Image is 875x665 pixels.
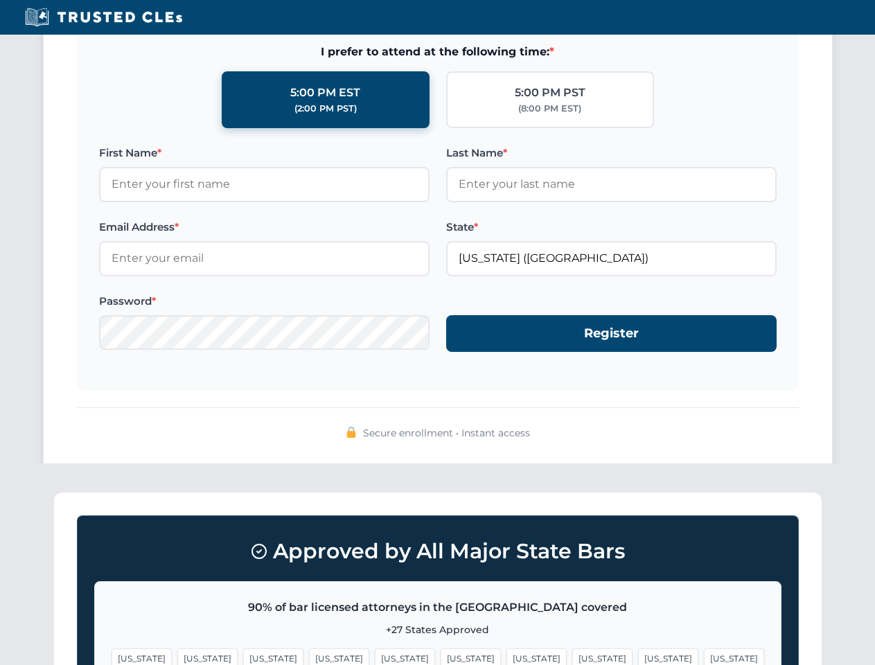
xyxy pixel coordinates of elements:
[294,102,357,116] div: (2:00 PM PST)
[112,598,764,617] p: 90% of bar licensed attorneys in the [GEOGRAPHIC_DATA] covered
[518,102,581,116] div: (8:00 PM EST)
[99,43,777,61] span: I prefer to attend at the following time:
[515,84,585,102] div: 5:00 PM PST
[99,241,430,276] input: Enter your email
[346,427,357,438] img: 🔒
[290,84,360,102] div: 5:00 PM EST
[446,315,777,352] button: Register
[99,219,430,236] label: Email Address
[363,425,530,441] span: Secure enrollment • Instant access
[446,241,777,276] input: Florida (FL)
[99,167,430,202] input: Enter your first name
[112,622,764,637] p: +27 States Approved
[446,145,777,161] label: Last Name
[94,533,781,570] h3: Approved by All Major State Bars
[99,293,430,310] label: Password
[446,219,777,236] label: State
[21,7,186,28] img: Trusted CLEs
[99,145,430,161] label: First Name
[446,167,777,202] input: Enter your last name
